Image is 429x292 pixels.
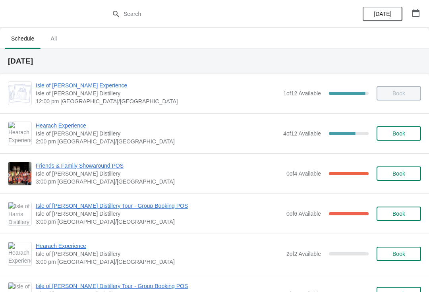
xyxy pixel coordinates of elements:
[36,258,282,266] span: 3:00 pm [GEOGRAPHIC_DATA]/[GEOGRAPHIC_DATA]
[44,31,64,46] span: All
[36,97,279,105] span: 12:00 pm [GEOGRAPHIC_DATA]/[GEOGRAPHIC_DATA]
[363,7,402,21] button: [DATE]
[286,211,321,217] span: 0 of 6 Available
[36,282,279,290] span: Isle of [PERSON_NAME] Distillery Tour - Group Booking POS
[377,126,421,141] button: Book
[8,84,31,103] img: Isle of Harris Gin Experience | Isle of Harris Distillery | 12:00 pm Europe/London
[36,137,279,145] span: 2:00 pm [GEOGRAPHIC_DATA]/[GEOGRAPHIC_DATA]
[5,31,41,46] span: Schedule
[377,247,421,261] button: Book
[36,250,282,258] span: Isle of [PERSON_NAME] Distillery
[36,122,279,130] span: Hearach Experience
[36,210,282,218] span: Isle of [PERSON_NAME] Distillery
[36,89,279,97] span: Isle of [PERSON_NAME] Distillery
[392,251,405,257] span: Book
[36,162,282,170] span: Friends & Family Showaround POS
[8,122,31,145] img: Hearach Experience | Isle of Harris Distillery | 2:00 pm Europe/London
[392,170,405,177] span: Book
[36,218,282,226] span: 3:00 pm [GEOGRAPHIC_DATA]/[GEOGRAPHIC_DATA]
[36,178,282,186] span: 3:00 pm [GEOGRAPHIC_DATA]/[GEOGRAPHIC_DATA]
[8,57,421,65] h2: [DATE]
[36,130,279,137] span: Isle of [PERSON_NAME] Distillery
[283,130,321,137] span: 4 of 12 Available
[36,242,282,250] span: Hearach Experience
[36,170,282,178] span: Isle of [PERSON_NAME] Distillery
[36,81,279,89] span: Isle of [PERSON_NAME] Experience
[374,11,391,17] span: [DATE]
[286,251,321,257] span: 2 of 2 Available
[392,130,405,137] span: Book
[392,211,405,217] span: Book
[377,207,421,221] button: Book
[283,90,321,97] span: 1 of 12 Available
[8,202,31,225] img: Isle of Harris Distillery Tour - Group Booking POS | Isle of Harris Distillery | 3:00 pm Europe/L...
[8,242,31,265] img: Hearach Experience | Isle of Harris Distillery | 3:00 pm Europe/London
[36,202,282,210] span: Isle of [PERSON_NAME] Distillery Tour - Group Booking POS
[8,162,31,185] img: Friends & Family Showaround POS | Isle of Harris Distillery | 3:00 pm Europe/London
[377,166,421,181] button: Book
[123,7,322,21] input: Search
[286,170,321,177] span: 0 of 4 Available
